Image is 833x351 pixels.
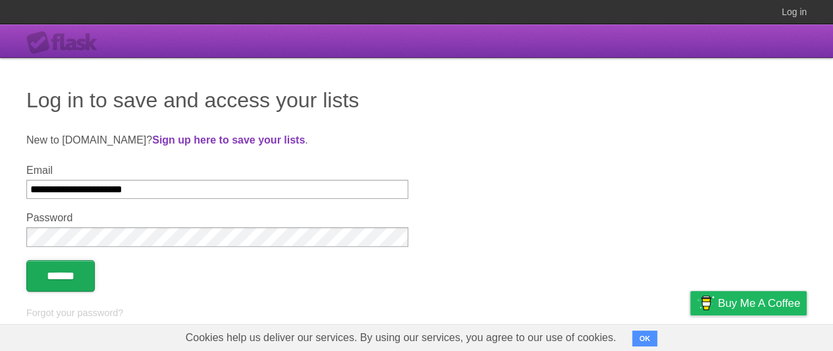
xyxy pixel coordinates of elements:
[697,292,714,314] img: Buy me a coffee
[26,212,408,224] label: Password
[26,84,807,116] h1: Log in to save and access your lists
[718,292,800,315] span: Buy me a coffee
[632,331,658,346] button: OK
[26,308,123,318] a: Forgot your password?
[26,31,105,55] div: Flask
[690,291,807,315] a: Buy me a coffee
[152,134,305,146] a: Sign up here to save your lists
[26,132,807,148] p: New to [DOMAIN_NAME]? .
[173,325,630,351] span: Cookies help us deliver our services. By using our services, you agree to our use of cookies.
[26,165,408,176] label: Email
